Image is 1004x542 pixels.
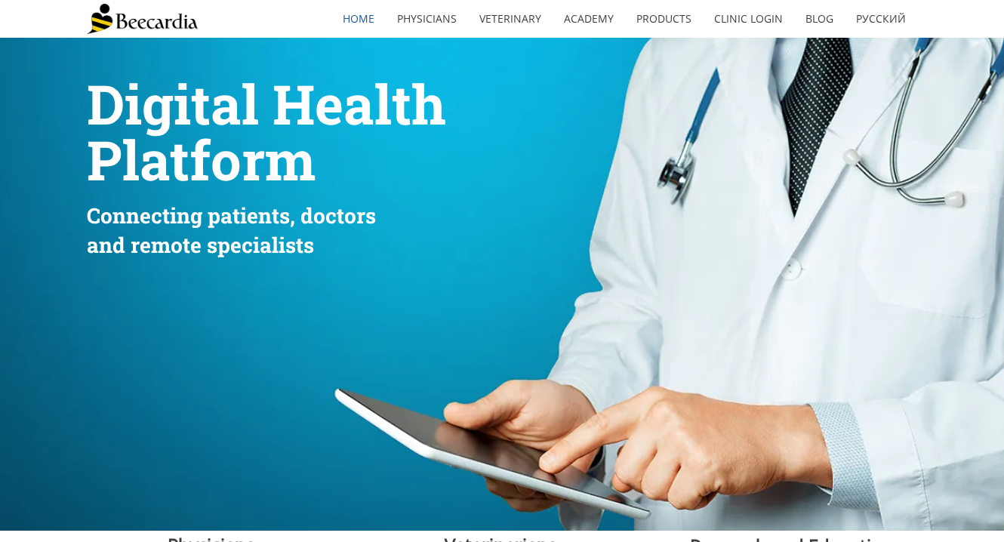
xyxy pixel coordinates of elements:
[331,2,386,36] a: home
[87,124,316,196] span: Platform
[625,2,703,36] a: Products
[87,202,376,229] span: Connecting patients, doctors
[845,2,917,36] a: Русский
[703,2,794,36] a: Clinic Login
[87,231,314,259] span: and remote specialists
[386,2,468,36] a: Physicians
[553,2,625,36] a: Academy
[87,4,198,34] img: Beecardia
[87,68,446,140] span: Digital Health
[468,2,553,36] a: Veterinary
[794,2,845,36] a: Blog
